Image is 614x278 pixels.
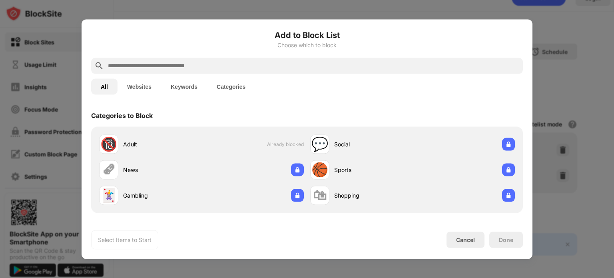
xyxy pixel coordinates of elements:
[94,61,104,70] img: search.svg
[334,191,413,200] div: Shopping
[123,166,201,174] div: News
[161,78,207,94] button: Keywords
[313,187,327,204] div: 🛍
[334,140,413,148] div: Social
[91,111,153,119] div: Categories to Block
[207,78,255,94] button: Categories
[100,136,117,152] div: 🔞
[311,162,328,178] div: 🏀
[91,42,523,48] div: Choose which to block
[102,162,116,178] div: 🗞
[123,140,201,148] div: Adult
[91,78,118,94] button: All
[311,136,328,152] div: 💬
[123,191,201,200] div: Gambling
[334,166,413,174] div: Sports
[118,78,161,94] button: Websites
[456,236,475,243] div: Cancel
[98,236,152,244] div: Select Items to Start
[100,187,117,204] div: 🃏
[91,29,523,41] h6: Add to Block List
[499,236,513,243] div: Done
[267,141,304,147] span: Already blocked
